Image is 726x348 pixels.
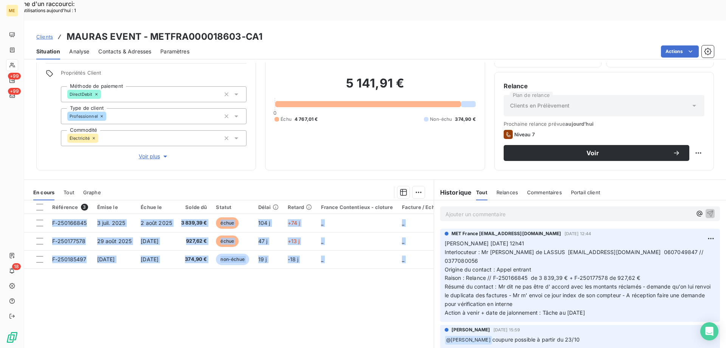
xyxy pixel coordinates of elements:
[504,121,704,127] span: Prochaine relance prévue
[661,45,699,58] button: Actions
[493,328,520,332] span: [DATE] 15:59
[496,189,518,195] span: Relances
[288,256,299,262] span: -18 j
[451,326,490,333] span: [PERSON_NAME]
[700,322,718,340] div: Open Intercom Messenger
[69,48,89,55] span: Analyse
[451,230,562,237] span: MET France [EMAIL_ADDRESS][DOMAIN_NAME]
[295,116,318,123] span: 4 767,01 €
[70,114,98,119] span: Professionnel
[101,91,107,98] input: Ajouter une valeur
[275,76,475,98] h2: 5 141,91 €
[52,220,87,226] span: F-250166845
[273,110,276,116] span: 0
[181,256,207,263] span: 374,90 €
[288,204,312,210] div: Retard
[181,237,207,245] span: 927,62 €
[160,48,189,55] span: Paramètres
[571,189,600,195] span: Portail client
[504,81,704,91] h6: Relance
[455,116,475,123] span: 374,90 €
[141,238,158,244] span: [DATE]
[445,249,705,264] span: Interlocuteur : Mr [PERSON_NAME] de LASSUS [EMAIL_ADDRESS][DOMAIN_NAME] 0607049847 // 0377080056
[565,231,591,236] span: [DATE] 12:44
[216,204,249,210] div: Statut
[402,204,454,210] div: Facture / Echéancier
[527,189,562,195] span: Commentaires
[514,131,535,137] span: Niveau 7
[445,266,531,273] span: Origine du contact : Appel entrant
[321,256,323,262] span: _
[565,121,594,127] span: aujourd’hui
[81,204,88,211] span: 3
[288,220,300,226] span: +74 j
[258,220,270,226] span: 104 j
[492,336,580,343] span: coupure possible à partir du 23/10
[321,204,393,210] div: France Contentieux - cloture
[321,220,323,226] span: _
[141,256,158,262] span: [DATE]
[258,238,268,244] span: 47 j
[258,256,267,262] span: 19 j
[321,238,323,244] span: _
[430,116,452,123] span: Non-échu
[97,256,115,262] span: [DATE]
[434,188,472,197] h6: Historique
[97,204,132,210] div: Émise le
[258,204,279,210] div: Délai
[139,153,169,160] span: Voir plus
[513,150,673,156] span: Voir
[288,238,300,244] span: +13 j
[83,189,101,195] span: Graphe
[8,88,21,95] span: +99
[36,34,53,40] span: Clients
[61,152,247,161] button: Voir plus
[402,238,404,244] span: _
[445,275,641,281] span: Raison : Relance // F-250166845 de 3 839,39 € + F-250177578 de 927,62 €
[402,220,404,226] span: _
[141,204,172,210] div: Échue le
[445,336,492,345] span: @ [PERSON_NAME]
[98,48,151,55] span: Contacts & Adresses
[216,217,239,229] span: échue
[504,145,689,161] button: Voir
[181,204,207,210] div: Solde dû
[61,70,247,80] span: Propriétés Client
[97,220,126,226] span: 3 juil. 2025
[52,256,87,262] span: F-250185497
[8,73,21,80] span: +99
[52,238,86,244] span: F-250177578
[402,256,404,262] span: _
[70,136,90,140] span: Électricité
[98,135,104,142] input: Ajouter une valeur
[445,283,712,307] span: Résumé du contact : Mr dit ne pas être d' accord avec les montants réclamés - demande qu'on lui r...
[52,204,88,211] div: Référence
[36,48,60,55] span: Situation
[181,219,207,227] span: 3 839,39 €
[6,331,18,343] img: Logo LeanPay
[216,254,249,265] span: non-échue
[70,92,93,97] span: DirectDebit
[216,236,239,247] span: échue
[476,189,487,195] span: Tout
[106,113,112,120] input: Ajouter une valeur
[510,102,569,109] span: Clients en Prélèvement
[141,220,172,226] span: 2 août 2025
[281,116,292,123] span: Échu
[445,240,524,247] span: [PERSON_NAME] [DATE] 12h41
[33,189,54,195] span: En cours
[12,263,21,270] span: 18
[64,189,74,195] span: Tout
[36,33,53,41] a: Clients
[97,238,132,244] span: 29 août 2025
[445,309,585,316] span: Action à venir + date de jalonnement : Tâche au [DATE]
[67,30,262,44] h3: MAURAS EVENT - METFRA000018603-CA1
